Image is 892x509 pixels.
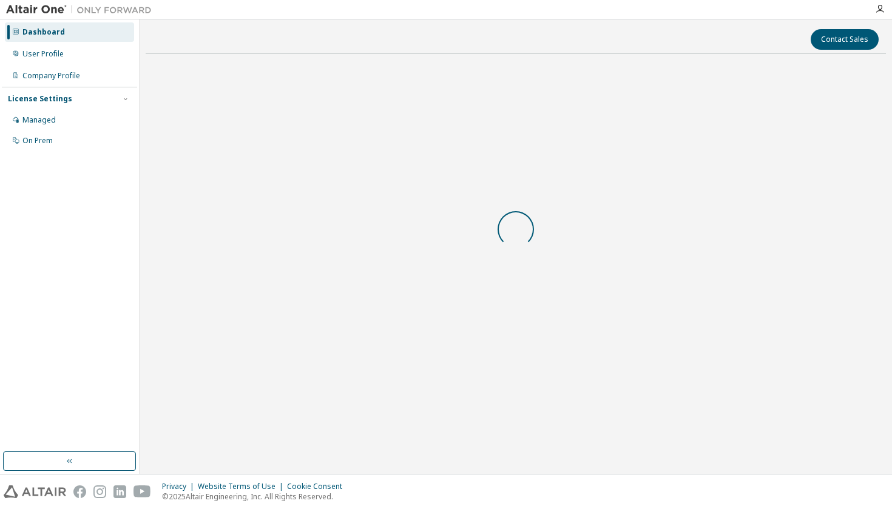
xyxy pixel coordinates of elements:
button: Contact Sales [811,29,879,50]
img: facebook.svg [73,485,86,498]
div: On Prem [22,136,53,146]
p: © 2025 Altair Engineering, Inc. All Rights Reserved. [162,491,350,502]
div: License Settings [8,94,72,104]
img: Altair One [6,4,158,16]
img: linkedin.svg [113,485,126,498]
div: Cookie Consent [287,482,350,491]
img: altair_logo.svg [4,485,66,498]
div: Managed [22,115,56,125]
div: Privacy [162,482,198,491]
div: Website Terms of Use [198,482,287,491]
div: Dashboard [22,27,65,37]
div: Company Profile [22,71,80,81]
img: instagram.svg [93,485,106,498]
div: User Profile [22,49,64,59]
img: youtube.svg [133,485,151,498]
